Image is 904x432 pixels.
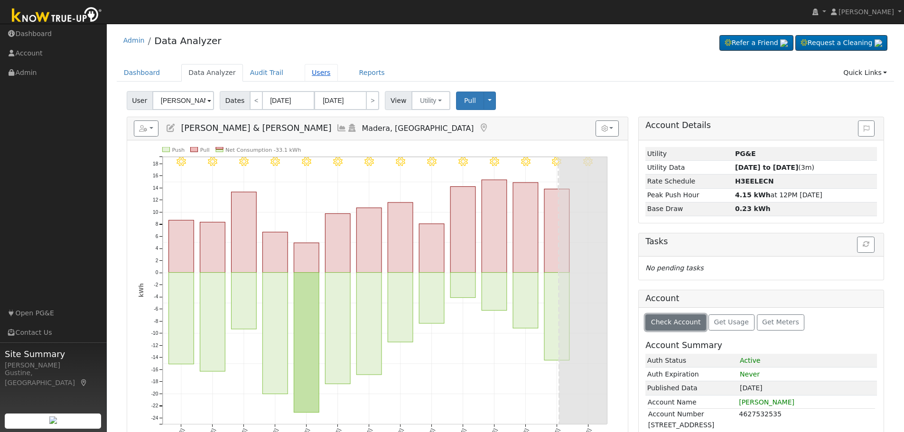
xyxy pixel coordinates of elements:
[857,237,875,253] button: Refresh
[356,208,382,273] rect: onclick=""
[738,354,877,368] td: 1
[225,147,301,153] text: Net Consumption -33.1 kWh
[648,420,875,431] td: [STREET_ADDRESS]
[168,273,194,364] rect: onclick=""
[388,202,413,273] rect: onclick=""
[302,157,311,166] i: 8/04 - Clear
[450,187,475,273] rect: onclick=""
[200,273,225,371] rect: onclick=""
[714,318,749,326] span: Get Usage
[151,367,158,372] text: -16
[155,246,158,251] text: 4
[708,314,755,331] button: Get Usage
[735,150,756,157] strong: ID: 17003799, authorized: 06/25/25
[231,273,256,329] rect: onclick=""
[220,91,250,110] span: Dates
[552,157,561,166] i: 8/12 - Clear
[294,273,319,413] rect: onclick=""
[153,161,158,166] text: 18
[49,416,57,424] img: retrieve
[719,35,793,51] a: Refer a Friend
[482,273,507,311] rect: onclick=""
[151,343,158,348] text: -12
[270,157,280,166] i: 8/03 - Clear
[645,161,733,175] td: Utility Data
[645,147,733,161] td: Utility
[151,379,158,384] text: -18
[738,409,875,420] td: 4627532535
[482,180,507,273] rect: onclick=""
[735,191,771,199] strong: 4.15 kWh
[647,397,738,408] td: Account Name
[648,409,739,420] td: Account Number
[200,222,225,273] rect: onclick=""
[762,318,799,326] span: Get Meters
[243,64,290,82] a: Audit Trail
[544,189,569,273] rect: onclick=""
[735,177,774,185] strong: R
[154,282,158,287] text: -2
[464,97,476,104] span: Pull
[645,368,738,381] td: Auth Expiration
[181,123,331,133] span: [PERSON_NAME] & [PERSON_NAME]
[757,314,805,331] button: Get Meters
[489,157,499,166] i: 8/10 - Clear
[645,264,703,272] i: No pending tasks
[155,234,158,239] text: 6
[305,64,338,82] a: Users
[123,37,145,44] a: Admin
[117,64,168,82] a: Dashboard
[5,368,102,388] div: Gustine, [GEOGRAPHIC_DATA]
[154,306,158,312] text: -6
[153,210,158,215] text: 10
[645,120,877,130] h5: Account Details
[154,294,158,300] text: -4
[5,348,102,360] span: Site Summary
[396,157,405,166] i: 8/07 - Clear
[294,243,319,273] rect: onclick=""
[325,214,350,273] rect: onclick=""
[177,157,186,166] i: 7/31 - Clear
[735,164,798,171] strong: [DATE] to [DATE]
[239,157,249,166] i: 8/02 - Clear
[478,123,489,133] a: Map
[7,5,107,27] img: Know True-Up
[645,175,733,188] td: Rate Schedule
[231,192,256,273] rect: onclick=""
[645,314,706,331] button: Check Account
[5,360,102,370] div: [PERSON_NAME]
[366,91,379,110] a: >
[155,258,158,263] text: 2
[645,340,877,350] h5: Account Summary
[250,91,263,110] a: <
[513,273,538,328] rect: onclick=""
[127,91,153,110] span: User
[738,397,876,408] td: [PERSON_NAME]
[80,379,88,386] a: Map
[153,185,158,191] text: 14
[155,221,158,227] text: 8
[151,391,158,396] text: -20
[262,232,288,273] rect: onclick=""
[733,188,877,202] td: at 12PM [DATE]
[208,157,217,166] i: 8/01 - Clear
[333,157,343,166] i: 8/05 - Clear
[153,173,158,178] text: 16
[411,91,450,110] button: Utility
[875,39,882,47] img: retrieve
[740,384,763,392] span: [DATE]
[151,404,158,409] text: -22
[152,91,214,110] input: Select a User
[645,381,738,395] td: Published Data
[325,273,350,384] rect: onclick=""
[172,147,185,153] text: Push
[181,64,243,82] a: Data Analyzer
[153,197,158,202] text: 12
[419,224,444,273] rect: onclick=""
[645,294,679,303] h5: Account
[645,202,733,216] td: Base Draw
[385,91,412,110] span: View
[166,123,176,133] a: Edit User (32176)
[154,35,221,46] a: Data Analyzer
[735,164,814,171] span: (3m)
